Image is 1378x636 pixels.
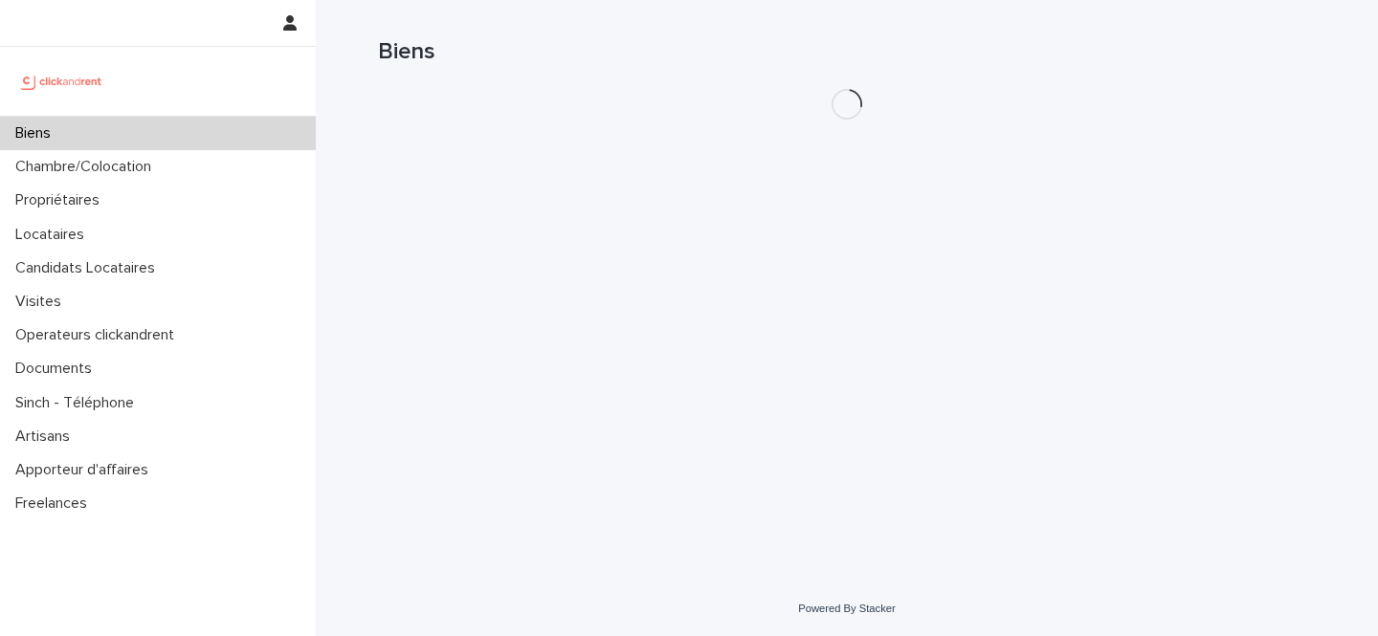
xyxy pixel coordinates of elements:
[8,394,149,412] p: Sinch - Téléphone
[8,326,189,344] p: Operateurs clickandrent
[8,124,66,143] p: Biens
[8,259,170,277] p: Candidats Locataires
[8,226,100,244] p: Locataires
[8,158,167,176] p: Chambre/Colocation
[15,62,108,100] img: UCB0brd3T0yccxBKYDjQ
[378,38,1316,66] h1: Biens
[8,461,164,479] p: Apporteur d'affaires
[8,293,77,311] p: Visites
[8,191,115,209] p: Propriétaires
[798,603,895,614] a: Powered By Stacker
[8,494,102,513] p: Freelances
[8,360,107,378] p: Documents
[8,428,85,446] p: Artisans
